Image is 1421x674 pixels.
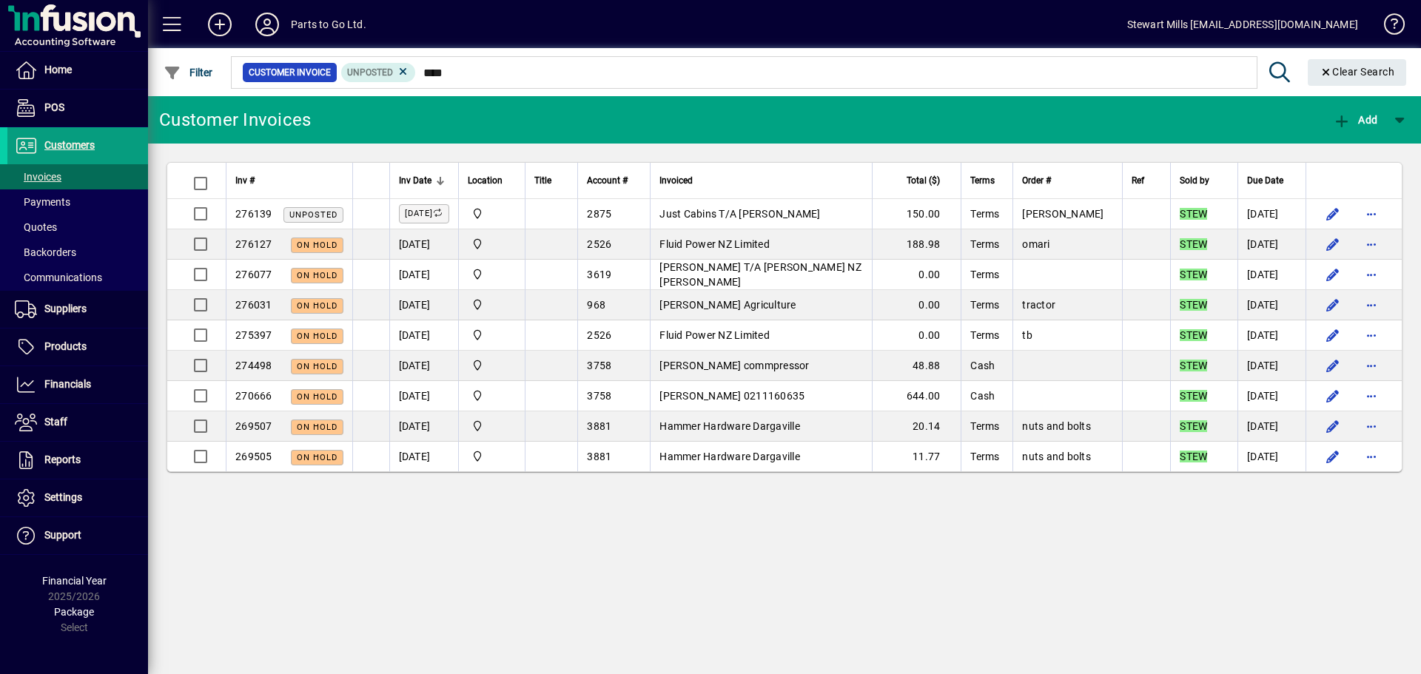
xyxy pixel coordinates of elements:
div: Location [468,172,516,189]
span: 275397 [235,329,272,341]
button: Edit [1321,414,1345,438]
span: Suppliers [44,303,87,314]
span: 274498 [235,360,272,371]
div: Ref [1132,172,1161,189]
button: More options [1360,384,1383,408]
span: 269505 [235,451,272,462]
td: [DATE] [389,442,458,471]
span: Home [44,64,72,75]
td: [DATE] [1237,320,1306,351]
td: [DATE] [1237,351,1306,381]
span: On hold [297,240,337,250]
a: Knowledge Base [1373,3,1402,51]
button: More options [1360,323,1383,347]
button: Edit [1321,354,1345,377]
span: Hammer Hardware Dargaville [659,451,800,462]
button: More options [1360,445,1383,468]
a: Communications [7,265,148,290]
em: STEW [1180,329,1207,341]
em: STEW [1180,420,1207,432]
span: Terms [970,172,995,189]
span: Sold by [1180,172,1209,189]
button: Edit [1321,323,1345,347]
span: DAE - Bulk Store [468,357,516,374]
span: On hold [297,271,337,280]
span: tractor [1022,299,1055,311]
td: [DATE] [389,381,458,411]
span: nuts and bolts [1022,420,1091,432]
span: 276077 [235,269,272,280]
span: Products [44,340,87,352]
span: [PERSON_NAME] Agriculture [659,299,796,311]
span: Terms [970,420,999,432]
span: Customer Invoice [249,65,331,80]
span: On hold [297,301,337,311]
span: DAE - Bulk Store [468,418,516,434]
button: Filter [160,59,217,86]
span: Customers [44,139,95,151]
a: Support [7,517,148,554]
div: Account # [587,172,641,189]
td: [DATE] [389,229,458,260]
td: [DATE] [1237,260,1306,290]
em: STEW [1180,299,1207,311]
span: Terms [970,451,999,462]
span: DAE - Bulk Store [468,236,516,252]
span: Due Date [1247,172,1283,189]
span: DAE - Bulk Store [468,327,516,343]
div: Order # [1022,172,1113,189]
button: More options [1360,263,1383,286]
span: nuts and bolts [1022,451,1091,462]
em: STEW [1180,360,1207,371]
span: Terms [970,208,999,220]
span: Reports [44,454,81,465]
td: 20.14 [872,411,961,442]
a: Reports [7,442,148,479]
a: Financials [7,366,148,403]
span: Unposted [289,210,337,220]
span: On hold [297,331,337,341]
span: Financials [44,378,91,390]
button: Edit [1321,293,1345,317]
span: DAE - Bulk Store [468,297,516,313]
td: [DATE] [1237,229,1306,260]
a: Invoices [7,164,148,189]
span: 3619 [587,269,611,280]
span: Terms [970,238,999,250]
span: Terms [970,269,999,280]
span: 270666 [235,390,272,402]
span: Ref [1132,172,1144,189]
div: Parts to Go Ltd. [291,13,366,36]
span: 276127 [235,238,272,250]
span: Title [534,172,551,189]
button: Clear [1308,59,1407,86]
span: Invoiced [659,172,693,189]
em: STEW [1180,451,1207,462]
div: Title [534,172,569,189]
span: POS [44,101,64,113]
div: Sold by [1180,172,1229,189]
span: DAE - Bulk Store [468,266,516,283]
span: [PERSON_NAME] [1022,208,1103,220]
span: Fluid Power NZ Limited [659,238,770,250]
button: Edit [1321,232,1345,256]
td: [DATE] [1237,290,1306,320]
span: Location [468,172,503,189]
span: DAE - Bulk Store [468,448,516,465]
a: Settings [7,479,148,516]
td: 0.00 [872,290,961,320]
span: On hold [297,453,337,462]
span: 3881 [587,420,611,432]
span: Quotes [15,221,57,233]
button: Edit [1321,263,1345,286]
td: [DATE] [1237,381,1306,411]
span: On hold [297,422,337,432]
div: Customer Invoices [159,108,311,132]
div: Invoiced [659,172,863,189]
span: [PERSON_NAME] commpressor [659,360,809,371]
span: On hold [297,362,337,371]
span: 2526 [587,329,611,341]
span: Terms [970,329,999,341]
span: DAE - Bulk Store [468,388,516,404]
button: Add [1329,107,1381,133]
